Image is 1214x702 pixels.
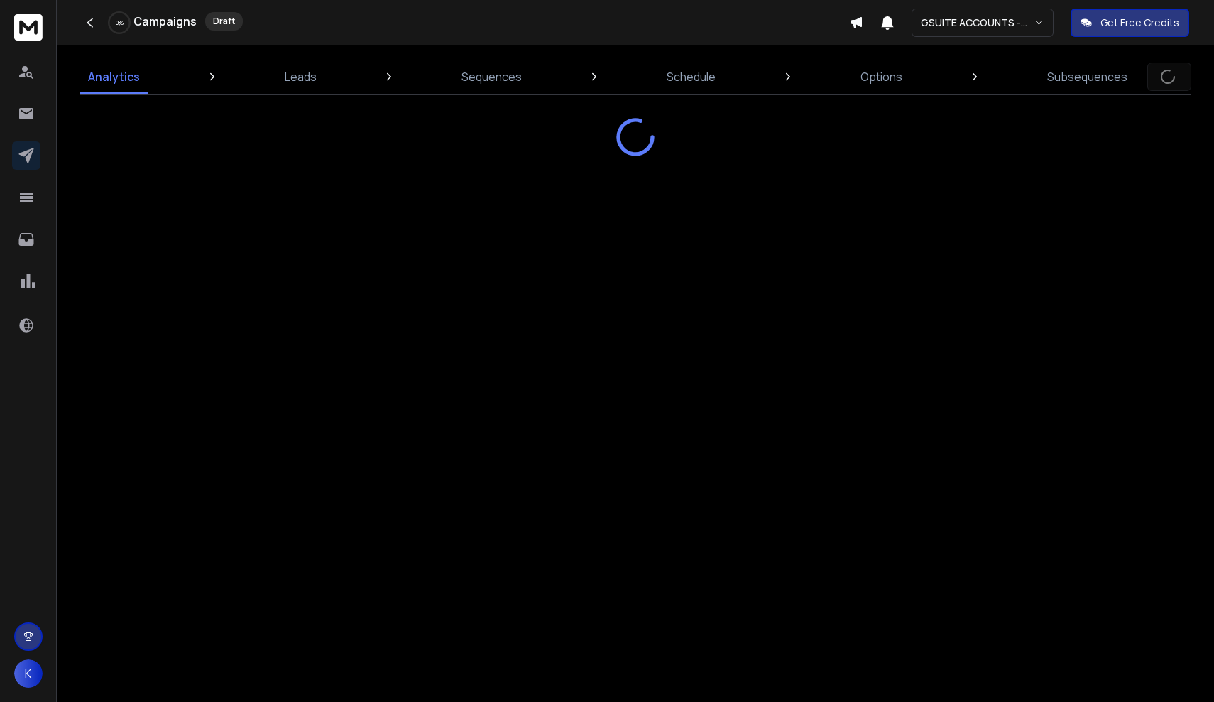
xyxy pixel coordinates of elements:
[453,60,530,94] a: Sequences
[1047,68,1127,85] p: Subsequences
[88,68,140,85] p: Analytics
[205,12,243,31] div: Draft
[658,60,724,94] a: Schedule
[1039,60,1136,94] a: Subsequences
[14,659,43,688] button: K
[80,60,148,94] a: Analytics
[276,60,325,94] a: Leads
[285,68,317,85] p: Leads
[667,68,716,85] p: Schedule
[860,68,902,85] p: Options
[461,68,522,85] p: Sequences
[133,13,197,30] h1: Campaigns
[1071,9,1189,37] button: Get Free Credits
[921,16,1034,30] p: GSUITE ACCOUNTS - NEW SET
[852,60,911,94] a: Options
[1100,16,1179,30] p: Get Free Credits
[116,18,124,27] p: 0 %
